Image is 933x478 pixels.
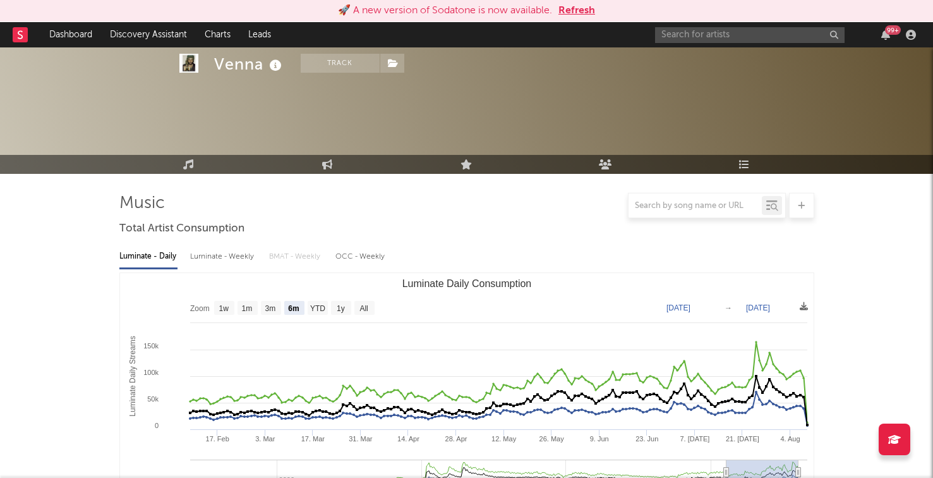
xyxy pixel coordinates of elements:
text: 6m [288,304,299,313]
text: 4. Aug [780,435,800,443]
text: 17. Feb [205,435,229,443]
text: 31. Mar [349,435,373,443]
a: Charts [196,22,239,47]
text: 3m [265,304,275,313]
text: 21. [DATE] [725,435,759,443]
span: Total Artist Consumption [119,221,244,236]
text: 12. May [491,435,517,443]
text: 150k [143,342,159,350]
text: 7. [DATE] [680,435,709,443]
text: All [359,304,368,313]
text: 26. May [539,435,564,443]
text: [DATE] [666,303,690,312]
button: Refresh [558,3,595,18]
div: 99 + [885,25,901,35]
text: Luminate Daily Streams [128,336,136,416]
div: 🚀 A new version of Sodatone is now available. [338,3,552,18]
text: 17. Mar [301,435,325,443]
text: 1y [337,304,345,313]
button: Track [301,54,380,73]
text: 23. Jun [635,435,658,443]
text: [DATE] [746,303,770,312]
text: 28. Apr [445,435,467,443]
text: 50k [147,395,159,403]
text: 1w [219,304,229,313]
text: 1m [241,304,252,313]
div: Luminate - Daily [119,246,178,267]
text: 14. Apr [397,435,419,443]
text: 9. Jun [589,435,608,443]
div: Venna [214,54,285,75]
text: 0 [154,422,158,429]
input: Search for artists [655,27,845,43]
text: Zoom [190,304,210,313]
a: Discovery Assistant [101,22,196,47]
text: 100k [143,369,159,376]
text: YTD [310,304,325,313]
button: 99+ [881,30,890,40]
text: → [725,303,732,312]
div: OCC - Weekly [335,246,386,267]
a: Leads [239,22,280,47]
a: Dashboard [40,22,101,47]
text: 3. Mar [255,435,275,443]
input: Search by song name or URL [629,201,762,211]
text: Luminate Daily Consumption [402,278,531,289]
div: Luminate - Weekly [190,246,256,267]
